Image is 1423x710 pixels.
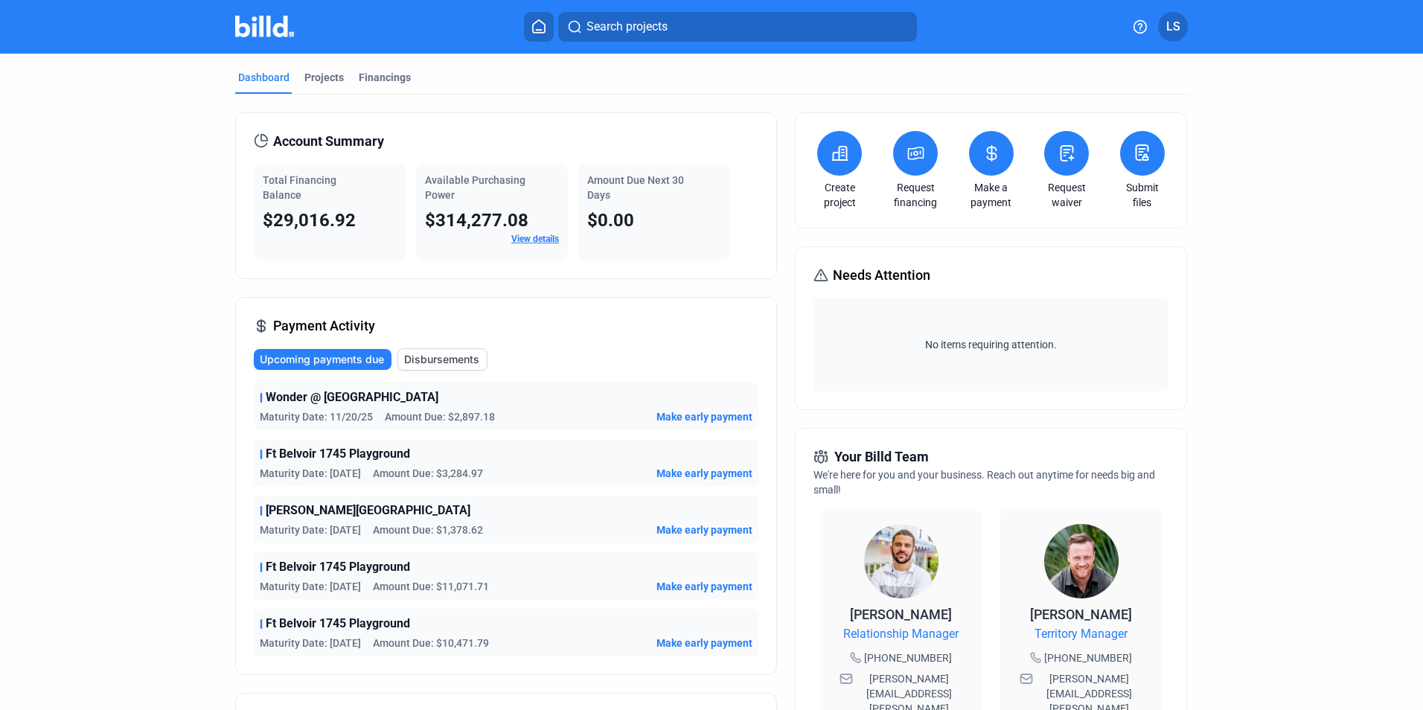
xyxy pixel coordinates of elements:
span: Amount Due: $10,471.79 [373,636,489,650]
span: [PERSON_NAME] [850,607,952,622]
span: Account Summary [273,131,384,152]
span: Territory Manager [1035,625,1128,643]
span: Ft Belvoir 1745 Playground [266,445,410,463]
span: Maturity Date: [DATE] [260,466,361,481]
button: Make early payment [656,636,752,650]
span: Your Billd Team [834,447,929,467]
span: Amount Due: $3,284.97 [373,466,483,481]
span: $0.00 [587,210,634,231]
button: Search projects [558,12,917,42]
span: Amount Due Next 30 Days [587,174,684,201]
span: Disbursements [404,352,479,367]
span: [PHONE_NUMBER] [1044,650,1132,665]
button: Disbursements [397,348,487,371]
span: Payment Activity [273,316,375,336]
span: $314,277.08 [425,210,528,231]
span: Search projects [586,18,668,36]
button: Make early payment [656,522,752,537]
button: LS [1158,12,1188,42]
span: Amount Due: $1,378.62 [373,522,483,537]
button: Make early payment [656,579,752,594]
span: [PERSON_NAME] [1030,607,1132,622]
span: [PERSON_NAME][GEOGRAPHIC_DATA] [266,502,470,519]
img: Territory Manager [1044,524,1119,598]
a: Request waiver [1040,180,1093,210]
img: Relationship Manager [864,524,938,598]
span: Needs Attention [833,265,930,286]
img: Billd Company Logo [235,16,294,37]
span: Total Financing Balance [263,174,336,201]
span: [PHONE_NUMBER] [864,650,952,665]
span: Amount Due: $2,897.18 [385,409,495,424]
span: Maturity Date: 11/20/25 [260,409,373,424]
span: Available Purchasing Power [425,174,525,201]
a: Submit files [1116,180,1168,210]
span: Maturity Date: [DATE] [260,636,361,650]
a: Request financing [889,180,941,210]
a: Make a payment [965,180,1017,210]
span: Wonder @ [GEOGRAPHIC_DATA] [266,388,438,406]
span: Relationship Manager [843,625,959,643]
a: Create project [813,180,866,210]
span: No items requiring attention. [819,337,1162,352]
span: We're here for you and your business. Reach out anytime for needs big and small! [813,469,1155,496]
span: Ft Belvoir 1745 Playground [266,558,410,576]
span: $29,016.92 [263,210,356,231]
span: Maturity Date: [DATE] [260,522,361,537]
div: Projects [304,70,344,85]
div: Dashboard [238,70,290,85]
span: Ft Belvoir 1745 Playground [266,615,410,633]
div: Financings [359,70,411,85]
span: Amount Due: $11,071.71 [373,579,489,594]
span: Upcoming payments due [260,352,384,367]
a: View details [511,234,559,244]
span: LS [1166,18,1180,36]
button: Make early payment [656,409,752,424]
span: Maturity Date: [DATE] [260,579,361,594]
button: Upcoming payments due [254,349,391,370]
button: Make early payment [656,466,752,481]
